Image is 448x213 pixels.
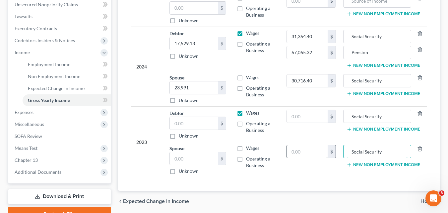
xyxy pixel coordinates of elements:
iframe: Intercom live chat [425,190,441,206]
input: Source of Income [347,74,408,87]
span: Income [15,50,30,55]
input: 0.00 [287,110,328,123]
span: Lawsuits [15,14,32,19]
div: $ [328,30,336,43]
span: Operating a Business [246,156,270,168]
label: Unknown [179,168,199,174]
div: 2024 [136,30,159,104]
span: Employment Income [28,61,70,67]
label: Debtor [169,30,184,37]
button: New Non Employment Income [347,63,420,68]
span: Executory Contracts [15,26,57,31]
input: 0.00 [287,145,328,158]
span: Wages [246,74,259,80]
button: New Non Employment Income [347,91,420,96]
span: Expenses [15,109,33,115]
div: $ [218,37,226,50]
input: 0.00 [287,30,328,43]
span: Wages [246,145,259,151]
a: Lawsuits [9,11,111,23]
div: $ [218,152,226,165]
input: Source of Income [347,46,408,59]
input: 0.00 [170,81,218,94]
label: Unknown [179,53,199,59]
span: Operating a Business [246,5,270,18]
a: Executory Contracts [9,23,111,35]
input: Source of Income [347,30,408,43]
label: Unknown [179,133,199,139]
input: Source of Income [347,110,408,123]
a: Download & Print [8,189,111,204]
span: Operating a Business [246,121,270,133]
div: $ [328,110,336,123]
span: Unsecured Nonpriority Claims [15,2,78,7]
label: Unknown [179,97,199,104]
input: 0.00 [170,37,218,50]
div: $ [218,117,226,130]
span: Expected Change in Income [123,199,189,204]
span: Non Employment Income [28,73,80,79]
span: Wages [246,110,259,116]
input: 0.00 [170,152,218,165]
span: Expected Change in Income [28,85,85,91]
div: $ [328,145,336,158]
input: 0.00 [170,2,218,14]
span: 3 [439,190,444,196]
span: Gross Yearly Income [28,97,70,103]
div: $ [328,74,336,87]
input: Source of Income [347,145,408,158]
span: Wages [246,30,259,36]
button: New Non Employment Income [347,162,420,167]
span: Home [420,199,435,204]
div: $ [218,81,226,94]
input: 0.00 [170,117,218,130]
a: Non Employment Income [23,70,111,82]
span: Miscellaneous [15,121,44,127]
input: 0.00 [287,46,328,59]
span: SOFA Review [15,133,42,139]
a: Expected Change in Income [23,82,111,94]
label: Unknown [179,17,199,24]
button: chevron_left Expected Change in Income [118,199,189,204]
div: $ [218,2,226,14]
span: Codebtors Insiders & Notices [15,38,75,43]
span: Operating a Business [246,41,270,53]
button: New Non Employment Income [347,11,420,17]
div: $ [328,46,336,59]
label: Debtor [169,110,184,117]
label: Spouse [169,145,184,152]
a: Gross Yearly Income [23,94,111,106]
button: Home chevron_right [420,199,440,204]
span: Means Test [15,145,37,151]
input: 0.00 [287,74,328,87]
div: 2023 [136,110,159,174]
a: SOFA Review [9,130,111,142]
button: New Non Employment Income [347,127,420,132]
span: Chapter 13 [15,157,38,163]
label: Spouse [169,74,184,81]
i: chevron_left [118,199,123,204]
a: Employment Income [23,58,111,70]
span: Operating a Business [246,85,270,97]
span: Additional Documents [15,169,61,175]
